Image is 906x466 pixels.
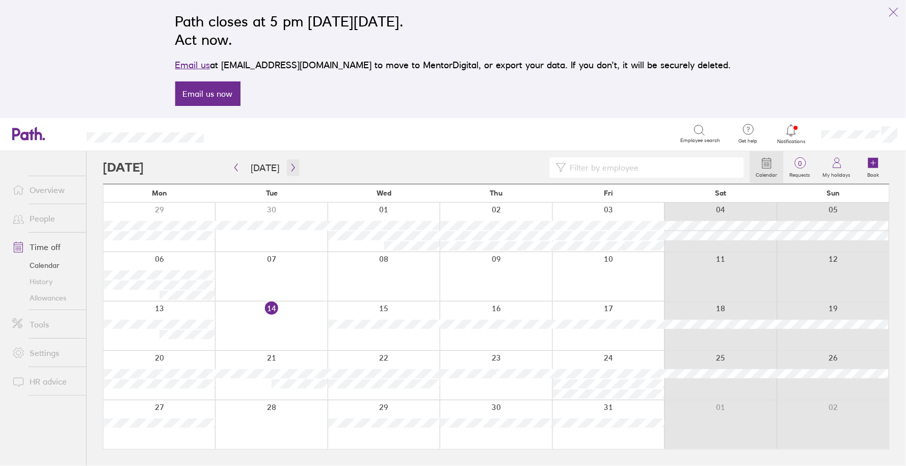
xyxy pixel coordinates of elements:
a: Overview [4,180,86,200]
a: Book [857,151,890,184]
a: Notifications [775,123,808,145]
span: Get help [732,138,765,144]
label: Requests [784,169,817,178]
button: [DATE] [243,159,287,176]
span: Sat [715,189,727,197]
input: Filter by employee [566,158,738,177]
span: Mon [152,189,167,197]
a: Email us [175,60,210,70]
span: Wed [377,189,392,197]
a: My holidays [817,151,857,184]
span: Notifications [775,139,808,145]
label: Book [862,169,886,178]
a: Settings [4,343,86,363]
a: Calendar [750,151,784,184]
span: Thu [490,189,503,197]
a: Tools [4,314,86,335]
label: My holidays [817,169,857,178]
span: Fri [604,189,614,197]
span: Tue [266,189,278,197]
a: Email us now [175,81,241,106]
span: Employee search [681,138,721,144]
span: 0 [784,159,817,168]
a: Time off [4,237,86,257]
a: Calendar [4,257,86,273]
a: HR advice [4,371,86,392]
div: Search [231,129,257,138]
a: Allowances [4,290,86,306]
a: 0Requests [784,151,817,184]
span: Sun [827,189,840,197]
label: Calendar [750,169,784,178]
h2: Path closes at 5 pm [DATE][DATE]. Act now. [175,12,731,49]
p: at [EMAIL_ADDRESS][DOMAIN_NAME] to move to MentorDigital, or export your data. If you don’t, it w... [175,58,731,72]
a: History [4,273,86,290]
a: People [4,208,86,229]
